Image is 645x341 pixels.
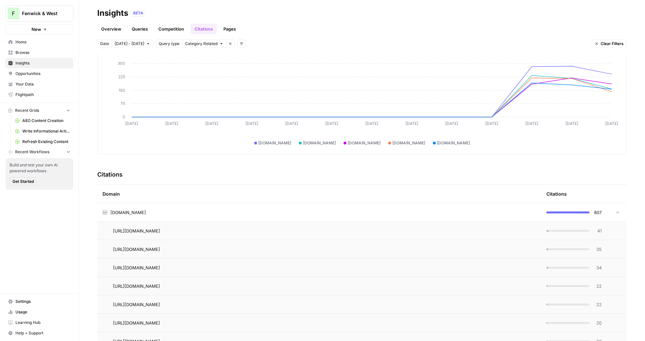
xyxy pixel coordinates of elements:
[113,246,160,253] span: [URL][DOMAIN_NAME]
[15,320,70,326] span: Learning Hub
[565,121,578,126] tspan: [DATE]
[12,179,34,184] span: Get Started
[348,140,380,146] span: [DOMAIN_NAME]
[118,61,125,66] tspan: 300
[405,121,418,126] tspan: [DATE]
[12,126,73,136] a: Write Informational Article
[593,246,602,253] span: 35
[437,140,470,146] span: [DOMAIN_NAME]
[15,299,70,304] span: Settings
[205,121,218,126] tspan: [DATE]
[113,228,160,234] span: [URL][DOMAIN_NAME]
[5,106,73,115] button: Recent Grids
[593,283,602,289] span: 22
[325,121,338,126] tspan: [DATE]
[5,24,73,34] button: New
[12,10,15,17] span: F
[15,108,39,113] span: Recent Grids
[22,118,70,124] span: AEO Content Creation
[5,328,73,338] button: Help + Support
[5,296,73,307] a: Settings
[219,24,240,34] a: Pages
[125,121,138,126] tspan: [DATE]
[115,41,144,47] span: [DATE] - [DATE]
[5,307,73,317] a: Usage
[445,121,458,126] tspan: [DATE]
[15,330,70,336] span: Help + Support
[100,41,109,47] span: Date
[22,139,70,145] span: Refresh Existing Content
[15,50,70,56] span: Browse
[22,10,62,17] span: Fenwick & West
[5,89,73,100] a: Flightpath
[5,147,73,157] button: Recent Workflows
[97,170,123,179] h3: Citations
[103,185,536,203] div: Domain
[392,140,425,146] span: [DOMAIN_NAME]
[15,39,70,45] span: Home
[191,24,217,34] a: Citations
[365,121,378,126] tspan: [DATE]
[485,121,498,126] tspan: [DATE]
[593,301,602,308] span: 22
[285,121,298,126] tspan: [DATE]
[5,317,73,328] a: Learning Hub
[113,283,160,289] span: [URL][DOMAIN_NAME]
[593,209,602,216] span: 807
[112,39,153,48] button: [DATE] - [DATE]
[15,71,70,77] span: Opportunities
[5,5,73,22] button: Workspace: Fenwick & West
[123,114,125,119] tspan: 0
[113,264,160,271] span: [URL][DOMAIN_NAME]
[606,121,618,126] tspan: [DATE]
[12,136,73,147] a: Refresh Existing Content
[165,121,178,126] tspan: [DATE]
[97,24,125,34] a: Overview
[110,209,146,216] span: [DOMAIN_NAME]
[15,309,70,315] span: Usage
[159,41,179,47] span: Query type
[525,121,538,126] tspan: [DATE]
[5,47,73,58] a: Browse
[32,26,41,33] span: New
[131,10,146,16] div: BETA
[5,79,73,89] a: Your Data
[15,60,70,66] span: Insights
[593,228,602,234] span: 41
[113,320,160,326] span: [URL][DOMAIN_NAME]
[182,39,226,48] button: Category Related
[119,88,125,93] tspan: 150
[15,149,49,155] span: Recent Workflows
[22,128,70,134] span: Write Informational Article
[185,41,218,47] span: Category Related
[97,8,128,18] div: Insights
[258,140,291,146] span: [DOMAIN_NAME]
[546,185,567,203] div: Citations
[103,210,108,215] img: rq4vtqwp4by8jlbjda5wb6jo3jzb
[593,320,602,326] span: 20
[121,101,125,106] tspan: 75
[5,68,73,79] a: Opportunities
[10,162,69,174] span: Build and test your own AI powered workflows
[15,81,70,87] span: Your Data
[15,92,70,98] span: Flightpath
[5,37,73,47] a: Home
[118,74,125,79] tspan: 225
[128,24,152,34] a: Queries
[113,301,160,308] span: [URL][DOMAIN_NAME]
[154,24,188,34] a: Competition
[5,58,73,68] a: Insights
[245,121,258,126] tspan: [DATE]
[10,177,37,186] button: Get Started
[601,41,624,47] span: Clear Filters
[593,264,602,271] span: 34
[303,140,336,146] span: [DOMAIN_NAME]
[12,115,73,126] a: AEO Content Creation
[592,39,627,48] button: Clear Filters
